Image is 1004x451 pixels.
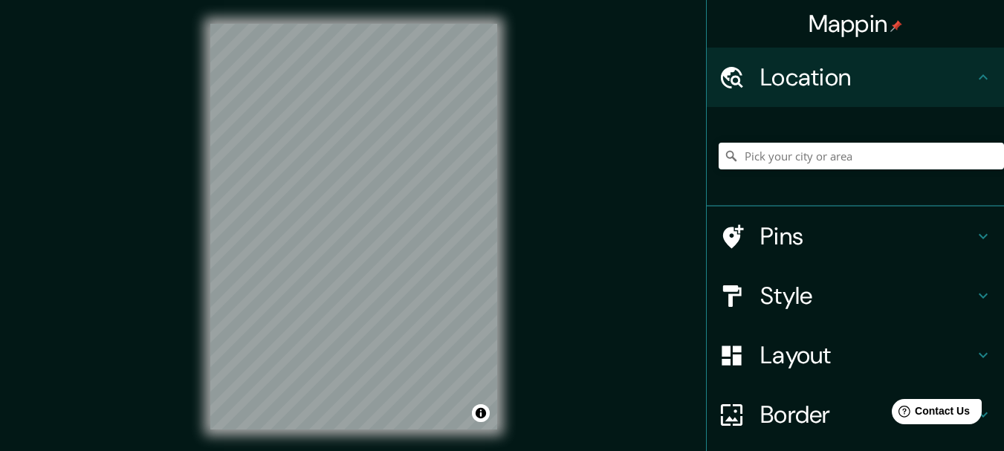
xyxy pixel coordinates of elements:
[719,143,1004,169] input: Pick your city or area
[707,325,1004,385] div: Layout
[210,24,497,429] canvas: Map
[890,20,902,32] img: pin-icon.png
[707,266,1004,325] div: Style
[472,404,490,422] button: Toggle attribution
[707,385,1004,444] div: Border
[760,221,974,251] h4: Pins
[760,281,974,311] h4: Style
[872,393,988,435] iframe: Help widget launcher
[760,62,974,92] h4: Location
[707,48,1004,107] div: Location
[760,400,974,429] h4: Border
[809,9,903,39] h4: Mappin
[707,207,1004,266] div: Pins
[760,340,974,370] h4: Layout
